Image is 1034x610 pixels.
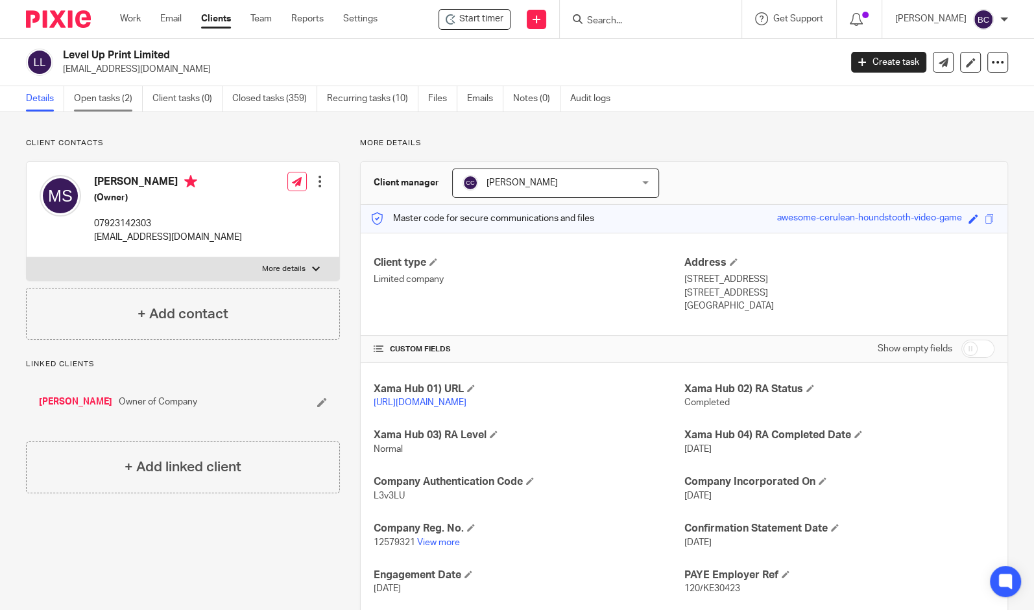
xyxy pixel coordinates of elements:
a: Notes (0) [513,86,560,111]
div: awesome-cerulean-houndstooth-video-game [777,211,962,226]
h4: Xama Hub 04) RA Completed Date [684,428,994,442]
a: Work [120,12,141,25]
span: 120/KE30423 [684,584,740,593]
p: Master code for secure communications and files [370,212,594,225]
label: Show empty fields [878,342,952,355]
img: svg%3E [463,175,478,191]
a: [PERSON_NAME] [39,395,112,408]
span: [DATE] [684,538,712,547]
a: View more [417,538,460,547]
img: svg%3E [40,175,81,217]
a: Files [428,86,457,111]
h4: PAYE Employer Ref [684,569,994,582]
h4: [PERSON_NAME] [94,175,242,191]
a: Recurring tasks (10) [327,86,418,111]
div: Level Up Print Limited [439,9,511,30]
h4: Client type [374,256,684,270]
h4: CUSTOM FIELDS [374,344,684,355]
a: Team [250,12,272,25]
span: Completed [684,398,730,407]
p: [STREET_ADDRESS] [684,273,994,286]
h5: (Owner) [94,191,242,204]
span: Start timer [459,12,503,26]
h4: Company Authentication Code [374,475,684,489]
p: More details [360,138,1008,148]
h4: + Add linked client [125,457,241,477]
a: [URL][DOMAIN_NAME] [374,398,466,407]
h4: Xama Hub 03) RA Level [374,428,684,442]
p: Linked clients [26,359,340,370]
h4: + Add contact [138,304,228,324]
h4: Engagement Date [374,569,684,582]
h4: Company Incorporated On [684,475,994,489]
p: [GEOGRAPHIC_DATA] [684,299,994,312]
a: Email [160,12,182,25]
p: Limited company [374,273,684,286]
span: Normal [374,445,403,454]
a: Client tasks (0) [152,86,222,111]
i: Primary [184,175,197,188]
p: More details [262,264,306,274]
span: [DATE] [684,445,712,454]
span: 12579321 [374,538,415,547]
img: Pixie [26,10,91,28]
a: Details [26,86,64,111]
h4: Company Reg. No. [374,522,684,535]
h4: Xama Hub 01) URL [374,382,684,396]
a: Clients [201,12,231,25]
a: Reports [291,12,324,25]
p: [PERSON_NAME] [895,12,967,25]
img: svg%3E [26,49,53,76]
p: [EMAIL_ADDRESS][DOMAIN_NAME] [63,63,832,76]
p: [STREET_ADDRESS] [684,287,994,299]
p: Client contacts [26,138,340,148]
a: Audit logs [570,86,620,111]
img: svg%3E [973,9,994,30]
a: Open tasks (2) [74,86,143,111]
h4: Address [684,256,994,270]
span: [PERSON_NAME] [487,178,558,187]
h2: Level Up Print Limited [63,49,678,62]
a: Closed tasks (359) [232,86,317,111]
span: Get Support [773,14,823,23]
a: Emails [467,86,503,111]
span: L3v3LU [374,491,405,500]
p: 07923142303 [94,217,242,230]
a: Settings [343,12,378,25]
h3: Client manager [374,176,439,189]
h4: Xama Hub 02) RA Status [684,382,994,396]
span: [DATE] [374,584,401,593]
p: [EMAIL_ADDRESS][DOMAIN_NAME] [94,231,242,244]
span: [DATE] [684,491,712,500]
input: Search [586,16,703,27]
h4: Confirmation Statement Date [684,522,994,535]
a: Create task [851,52,926,73]
span: Owner of Company [119,395,197,408]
